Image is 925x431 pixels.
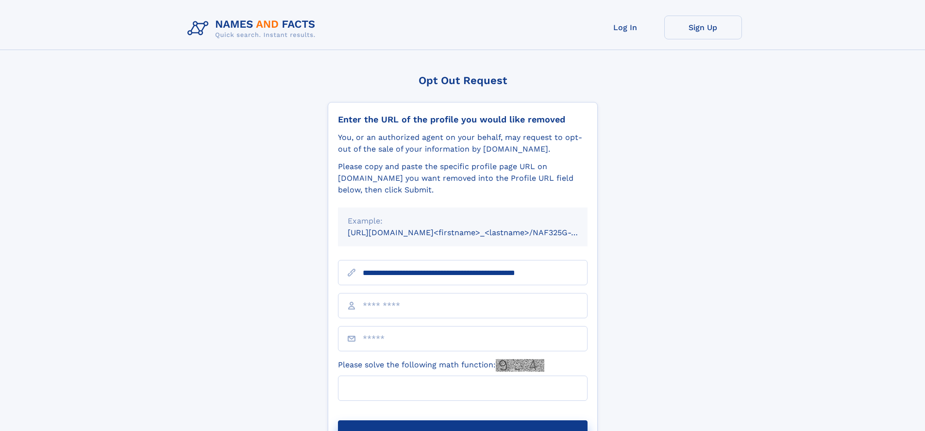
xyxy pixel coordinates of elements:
[348,228,606,237] small: [URL][DOMAIN_NAME]<firstname>_<lastname>/NAF325G-xxxxxxxx
[338,114,588,125] div: Enter the URL of the profile you would like removed
[348,215,578,227] div: Example:
[664,16,742,39] a: Sign Up
[184,16,323,42] img: Logo Names and Facts
[338,132,588,155] div: You, or an authorized agent on your behalf, may request to opt-out of the sale of your informatio...
[587,16,664,39] a: Log In
[338,161,588,196] div: Please copy and paste the specific profile page URL on [DOMAIN_NAME] you want removed into the Pr...
[338,359,544,372] label: Please solve the following math function:
[328,74,598,86] div: Opt Out Request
